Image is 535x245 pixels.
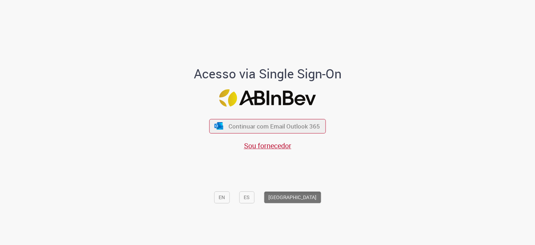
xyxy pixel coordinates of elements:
[219,89,316,107] img: Logo ABInBev
[170,67,365,81] h1: Acesso via Single Sign-On
[228,122,320,130] span: Continuar com Email Outlook 365
[264,191,321,203] button: [GEOGRAPHIC_DATA]
[214,122,224,130] img: ícone Azure/Microsoft 360
[239,191,254,203] button: ES
[214,191,230,203] button: EN
[209,119,326,133] button: ícone Azure/Microsoft 360 Continuar com Email Outlook 365
[244,141,291,150] a: Sou fornecedor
